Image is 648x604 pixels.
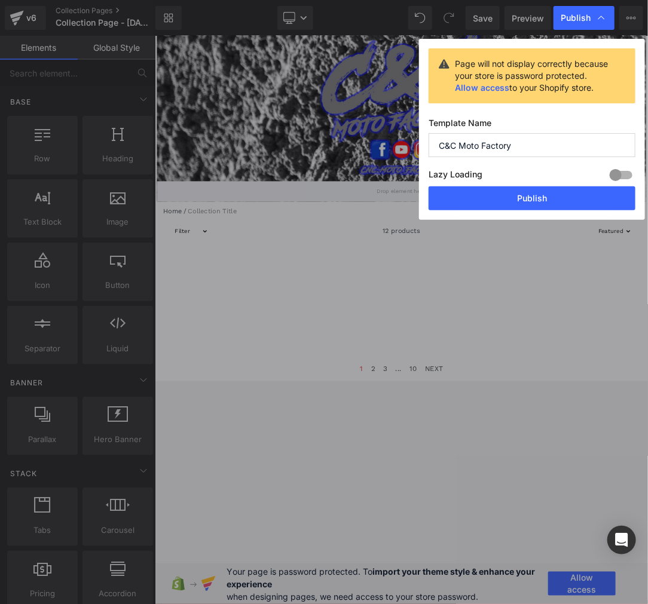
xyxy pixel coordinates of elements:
span: Publish [561,13,591,23]
span: NEXT [397,543,423,559]
span: ... [353,543,362,559]
div: Open Intercom Messenger [607,526,636,554]
span: 2 [317,543,323,559]
a: Allow access [455,82,509,93]
button: Publish [429,186,635,210]
label: Template Name [429,118,635,133]
span: 12 products [335,334,389,364]
span: 10 [374,543,385,559]
div: Page will not display correctly because your store is password protected. to your Shopify store. [455,58,613,94]
span: / [39,312,48,327]
span: 3 [335,543,341,559]
a: Home [12,312,39,327]
label: Lazy Loading [429,167,482,186]
span: 1 [301,543,305,559]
